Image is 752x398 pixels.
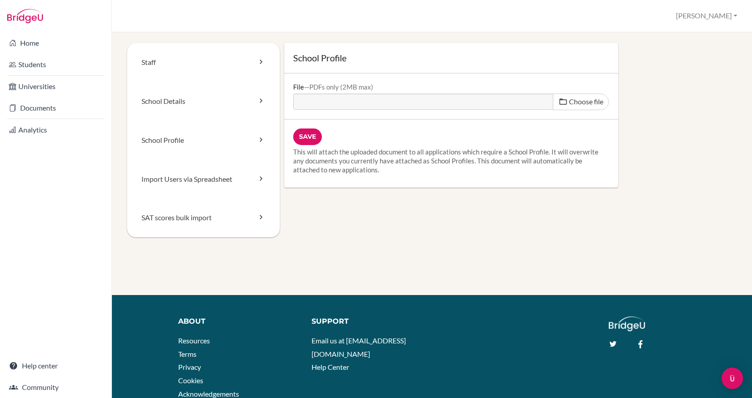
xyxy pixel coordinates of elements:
[293,52,609,64] h1: School Profile
[672,8,741,24] button: [PERSON_NAME]
[722,368,743,389] div: Open Intercom Messenger
[178,350,197,358] a: Terms
[7,9,43,23] img: Bridge-U
[304,83,373,91] div: PDFs only (2MB max)
[2,378,110,396] a: Community
[609,317,645,331] img: logo_white@2x-f4f0deed5e89b7ecb1c2cc34c3e3d731f90f0f143d5ea2071677605dd97b5244.png
[127,121,280,160] a: School Profile
[127,82,280,121] a: School Details
[293,82,373,91] label: File
[178,317,299,327] div: About
[178,376,203,385] a: Cookies
[127,160,280,199] a: Import Users via Spreadsheet
[569,97,603,106] span: Choose file
[127,198,280,237] a: SAT scores bulk import
[312,317,424,327] div: Support
[2,357,110,375] a: Help center
[293,128,322,145] input: Save
[178,389,239,398] a: Acknowledgements
[2,34,110,52] a: Home
[293,147,609,174] p: This will attach the uploaded document to all applications which require a School Profile. It wil...
[178,363,201,371] a: Privacy
[312,363,349,371] a: Help Center
[2,121,110,139] a: Analytics
[178,336,210,345] a: Resources
[2,56,110,73] a: Students
[2,77,110,95] a: Universities
[127,43,280,82] a: Staff
[312,336,406,358] a: Email us at [EMAIL_ADDRESS][DOMAIN_NAME]
[2,99,110,117] a: Documents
